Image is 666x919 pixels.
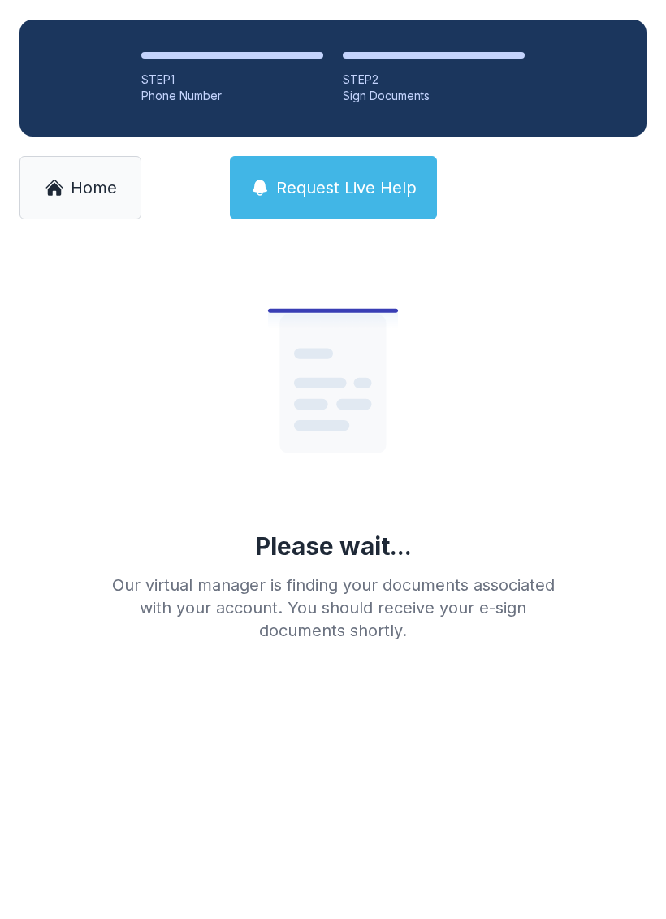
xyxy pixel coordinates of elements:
div: Please wait... [255,531,412,561]
div: Sign Documents [343,88,525,104]
div: Our virtual manager is finding your documents associated with your account. You should receive yo... [99,574,567,642]
span: Request Live Help [276,176,417,199]
span: Home [71,176,117,199]
div: STEP 2 [343,72,525,88]
div: Phone Number [141,88,323,104]
div: STEP 1 [141,72,323,88]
